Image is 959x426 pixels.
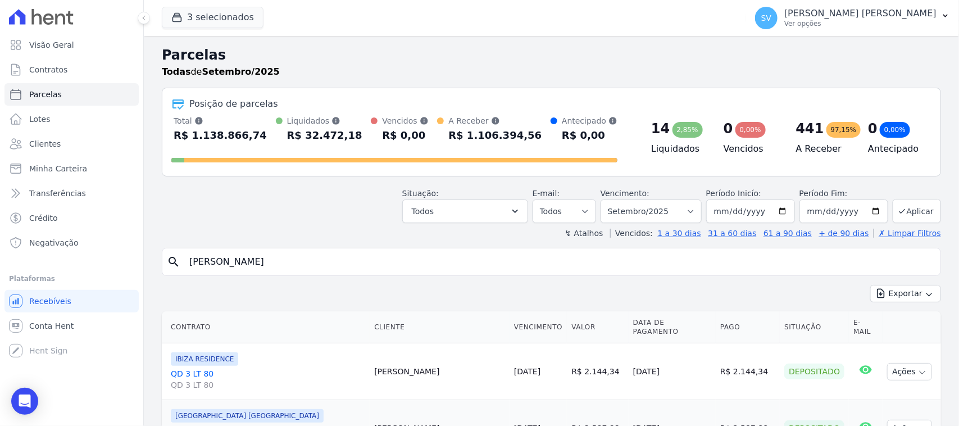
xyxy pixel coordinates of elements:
[174,115,267,126] div: Total
[29,237,79,248] span: Negativação
[724,142,778,156] h4: Vencidos
[4,182,139,205] a: Transferências
[287,115,362,126] div: Liquidados
[763,229,812,238] a: 61 a 90 dias
[651,142,706,156] h4: Liquidados
[171,352,238,366] span: IBIZA RESIDENCE
[735,122,766,138] div: 0,00%
[716,311,780,343] th: Pago
[29,39,74,51] span: Visão Geral
[849,311,883,343] th: E-mail
[784,8,937,19] p: [PERSON_NAME] [PERSON_NAME]
[672,122,703,138] div: 2,85%
[533,189,560,198] label: E-mail:
[202,66,280,77] strong: Setembro/2025
[887,363,932,380] button: Ações
[514,367,540,376] a: [DATE]
[4,207,139,229] a: Crédito
[29,163,87,174] span: Minha Carteira
[171,409,324,423] span: [GEOGRAPHIC_DATA] [GEOGRAPHIC_DATA]
[287,126,362,144] div: R$ 32.472,18
[784,19,937,28] p: Ver opções
[510,311,567,343] th: Vencimento
[761,14,771,22] span: SV
[716,343,780,400] td: R$ 2.144,34
[870,285,941,302] button: Exportar
[448,115,542,126] div: A Receber
[629,343,716,400] td: [DATE]
[567,311,629,343] th: Valor
[629,311,716,343] th: Data de Pagamento
[162,45,941,65] h2: Parcelas
[370,311,510,343] th: Cliente
[29,320,74,332] span: Conta Hent
[183,251,936,273] input: Buscar por nome do lote ou do cliente
[610,229,653,238] label: Vencidos:
[784,364,844,379] div: Depositado
[162,65,280,79] p: de
[29,64,67,75] span: Contratos
[29,296,71,307] span: Recebíveis
[819,229,869,238] a: + de 90 dias
[4,290,139,312] a: Recebíveis
[651,120,670,138] div: 14
[11,388,38,415] div: Open Intercom Messenger
[174,126,267,144] div: R$ 1.138.866,74
[796,120,824,138] div: 441
[880,122,910,138] div: 0,00%
[29,114,51,125] span: Lotes
[162,7,263,28] button: 3 selecionados
[382,115,428,126] div: Vencidos
[799,188,888,200] label: Período Fim:
[567,343,629,400] td: R$ 2.144,34
[402,189,439,198] label: Situação:
[402,200,528,223] button: Todos
[780,311,849,343] th: Situação
[868,120,878,138] div: 0
[4,315,139,337] a: Conta Hent
[893,199,941,223] button: Aplicar
[29,188,86,199] span: Transferências
[874,229,941,238] a: ✗ Limpar Filtros
[167,255,180,269] i: search
[189,97,278,111] div: Posição de parcelas
[708,229,756,238] a: 31 a 60 dias
[796,142,851,156] h4: A Receber
[658,229,701,238] a: 1 a 30 dias
[171,379,365,391] span: QD 3 LT 80
[746,2,959,34] button: SV [PERSON_NAME] [PERSON_NAME] Ver opções
[565,229,603,238] label: ↯ Atalhos
[162,66,191,77] strong: Todas
[4,232,139,254] a: Negativação
[29,212,58,224] span: Crédito
[601,189,649,198] label: Vencimento:
[4,108,139,130] a: Lotes
[724,120,733,138] div: 0
[562,126,617,144] div: R$ 0,00
[448,126,542,144] div: R$ 1.106.394,56
[162,311,370,343] th: Contrato
[4,157,139,180] a: Minha Carteira
[370,343,510,400] td: [PERSON_NAME]
[826,122,861,138] div: 97,15%
[171,368,365,391] a: QD 3 LT 80QD 3 LT 80
[29,138,61,149] span: Clientes
[4,58,139,81] a: Contratos
[562,115,617,126] div: Antecipado
[706,189,761,198] label: Período Inicío:
[412,205,434,218] span: Todos
[4,34,139,56] a: Visão Geral
[29,89,62,100] span: Parcelas
[4,83,139,106] a: Parcelas
[868,142,922,156] h4: Antecipado
[382,126,428,144] div: R$ 0,00
[9,272,134,285] div: Plataformas
[4,133,139,155] a: Clientes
